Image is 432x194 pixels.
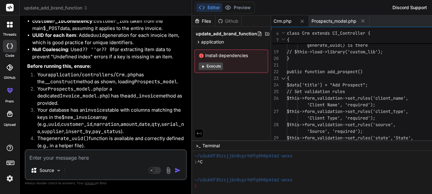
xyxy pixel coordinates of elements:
[32,32,186,46] li: : Added generation for each invoice item, which is good practice for unique identifiers.
[196,143,201,149] span: >_
[287,122,393,127] span: $this->form_validation->set_rules('source'
[48,121,60,127] code: uuid
[4,75,15,80] label: GitHub
[127,93,159,99] code: add_invoice
[196,31,257,37] span: update_add_brand_function
[175,167,181,173] img: icon
[45,79,76,85] code: __construct
[271,88,279,95] div: 25
[271,95,279,102] div: 26
[3,32,16,37] label: threads
[32,32,76,38] strong: UUID for each item
[5,99,14,104] label: prem
[271,49,279,55] div: 19
[32,18,186,32] li: : is taken from the main data, assuming it applies to the entire invoice.
[196,3,222,12] button: Editor
[271,68,279,75] div: 22
[32,46,68,52] strong: Null Coalescing
[40,167,54,173] p: Source
[93,32,105,38] code: uuid
[287,49,383,55] span: // $this->load->library('custom_lib');
[287,30,370,36] span: class Crm extends CI_Controller {
[27,63,91,69] strong: Before running this, ensure:
[32,135,186,149] li: The function is available and correctly defined (e.g., in a helper file).
[194,177,293,183] span: ~/u3uk0f35zsjjbn9cprh6fq9h0p4tm2-wnxx
[271,75,279,82] div: 23
[271,37,279,44] span: 7
[60,93,108,99] code: Invoice_model.php
[25,180,187,186] p: Always double-check its answers. Your in Bind
[287,135,393,141] span: $this->form_validation->set_rules('state',
[271,55,279,62] div: 20
[393,109,408,114] span: type',
[271,135,279,141] div: 29
[82,46,96,53] code: ?? ''
[134,79,177,85] code: Prospects_model
[194,183,198,189] span: ❯
[32,85,186,107] li: Your (or a dedicated ) has the method as provided.
[4,173,15,184] img: settings
[307,102,375,108] span: 'Client Name', 'required');
[194,159,198,165] span: ❯
[32,18,64,24] code: customer_id
[5,53,14,58] label: code
[274,18,292,24] span: Crm.php
[192,18,215,24] div: Files
[85,181,96,185] span: privacy
[94,18,125,24] code: customer_id
[120,121,138,127] code: amount
[287,56,289,61] span: }
[43,25,60,32] code: $_POST
[279,75,287,82] div: Click to collapse the range.
[201,39,224,45] span: application
[271,30,279,37] span: 4
[194,153,293,159] span: ~/u3uk0f35zsjjbn9cprh6fq9h0p4tm2-wnxx
[287,69,363,74] span: public function add_prospect()
[48,72,136,78] code: application/controllers/Crm.php
[151,121,160,127] code: qty
[32,71,186,85] li: Your has the method as shown, loading .
[197,159,203,165] span: ^C
[46,135,89,142] code: generate_uuid()
[389,3,431,13] div: Discord Support
[41,128,64,135] code: supplier
[307,42,368,48] span: generate_uuid() is there
[215,18,241,24] div: Github
[4,122,16,127] label: Upload
[37,121,184,135] code: serial_no
[165,167,172,174] img: attachment
[61,121,92,127] code: customer_id
[312,18,356,24] span: Prospects_model.php
[287,109,393,114] span: $this->form_validation->set_rules('client_
[393,135,413,141] span: 'State',
[202,143,220,149] span: Terminal
[62,114,96,121] code: $new_invoice
[287,82,368,88] span: $data['title'] = "Add Prospect";
[32,18,92,24] strong: Consistency
[287,75,289,81] span: {
[287,89,345,94] span: // Set validation rules
[287,37,289,43] span: {
[139,121,150,127] code: date
[307,128,363,134] span: 'Source', 'required');
[32,107,186,135] li: Your database has an table with columns matching the keys in the array (e.g., , , , , , , , , , ).
[222,3,253,12] button: Preview
[85,107,108,113] code: invoices
[32,46,186,60] li: : Used or for extracting item data to prevent "Undefined index" errors if a key is missing in an ...
[271,62,279,68] div: 21
[199,52,264,59] span: Install dependencies
[92,128,121,135] code: pay_status
[307,115,375,121] span: 'Client Type', 'required');
[271,82,279,88] div: 24
[24,5,88,11] span: update_add_brand_function
[287,95,393,101] span: $this->form_validation->set_rules('client_
[65,128,91,135] code: insert_by
[271,121,279,128] div: 28
[48,86,102,92] code: Prospects_model.php
[393,95,408,101] span: name',
[101,46,113,53] code: ?? 0
[56,168,61,173] img: Pick Models
[199,62,223,70] button: Execute
[94,121,119,127] code: narration
[271,108,279,115] div: 27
